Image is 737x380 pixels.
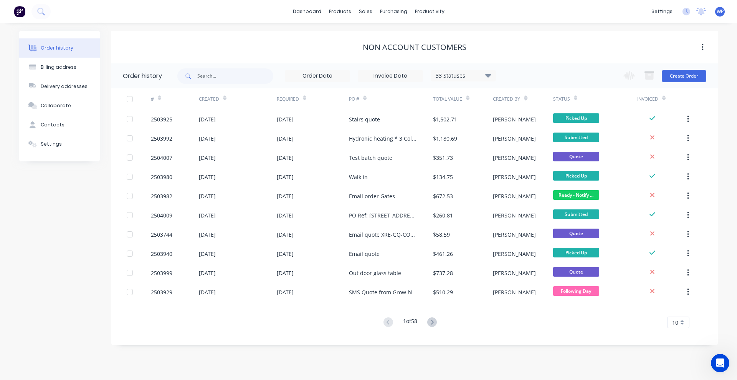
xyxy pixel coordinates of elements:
div: Required [277,96,299,103]
div: $1,180.69 [433,134,457,143]
div: 2503940 [151,250,172,258]
span: Quote [553,152,599,161]
span: Following Day [553,286,599,296]
div: products [325,6,355,17]
div: 2503980 [151,173,172,181]
div: Billing address [41,64,76,71]
div: Order history [123,71,162,81]
div: Email order Gates [349,192,395,200]
button: Order history [19,38,100,58]
input: Search... [197,68,273,84]
div: Created By [493,96,520,103]
span: Ready - Notify ... [553,190,599,200]
input: Order Date [285,70,350,82]
div: Non account customers [363,43,466,52]
div: Order history [41,45,73,51]
div: settings [648,6,676,17]
div: [DATE] [199,192,216,200]
div: Created [199,88,277,110]
div: [DATE] [277,173,294,181]
div: 2503744 [151,231,172,239]
button: Billing address [19,58,100,77]
div: Stairs quote [349,115,380,123]
div: Created By [493,88,553,110]
div: [DATE] [199,231,216,239]
div: $260.81 [433,211,453,219]
div: productivity [411,6,448,17]
div: Walk in [349,173,368,181]
input: Invoice Date [358,70,423,82]
div: Total Value [433,96,462,103]
div: [DATE] [199,250,216,258]
button: Delivery addresses [19,77,100,96]
div: 2503982 [151,192,172,200]
div: Email quote XRE-GQ-CONSOLE [349,231,418,239]
div: Delivery addresses [41,83,88,90]
div: $58.59 [433,231,450,239]
button: Collaborate [19,96,100,115]
div: [DATE] [277,288,294,296]
div: [DATE] [277,211,294,219]
div: [PERSON_NAME] [493,250,536,258]
div: 2503925 [151,115,172,123]
div: Status [553,88,637,110]
div: PO Ref: [STREET_ADDRESS] [349,211,418,219]
span: Picked Up [553,113,599,123]
div: sales [355,6,376,17]
div: [PERSON_NAME] [493,134,536,143]
div: [PERSON_NAME] [493,154,536,162]
div: Status [553,96,570,103]
div: PO # [349,96,359,103]
div: [DATE] [199,134,216,143]
div: 2503992 [151,134,172,143]
div: # [151,96,154,103]
div: 2503929 [151,288,172,296]
span: Quote [553,229,599,238]
span: Picked Up [553,248,599,257]
div: [DATE] [277,250,294,258]
div: [DATE] [199,154,216,162]
div: [PERSON_NAME] [493,192,536,200]
div: Invoiced [637,88,685,110]
div: [PERSON_NAME] [493,288,536,296]
div: [DATE] [199,269,216,277]
div: 2504009 [151,211,172,219]
div: [PERSON_NAME] [493,211,536,219]
div: Created [199,96,219,103]
div: Test batch quote [349,154,392,162]
div: 2504007 [151,154,172,162]
div: [PERSON_NAME] [493,173,536,181]
div: [DATE] [277,269,294,277]
div: 2503999 [151,269,172,277]
div: purchasing [376,6,411,17]
div: [PERSON_NAME] [493,231,536,239]
button: Contacts [19,115,100,134]
div: [DATE] [199,211,216,219]
div: [DATE] [199,173,216,181]
div: SMS Quote from Grow hi [349,288,413,296]
div: 33 Statuses [431,71,496,80]
div: Collaborate [41,102,71,109]
div: Invoiced [637,96,658,103]
iframe: Intercom live chat [711,354,729,372]
div: $510.29 [433,288,453,296]
div: [DATE] [277,154,294,162]
button: Settings [19,134,100,154]
span: 10 [672,319,678,327]
div: Settings [41,141,62,148]
div: [DATE] [199,288,216,296]
button: Create Order [662,70,706,82]
div: Hydronic heating * 3 Colours Top coat only [349,134,418,143]
div: $134.75 [433,173,453,181]
div: $351.73 [433,154,453,162]
div: [DATE] [277,192,294,200]
div: [DATE] [277,134,294,143]
div: Email quote [349,250,380,258]
div: $737.28 [433,269,453,277]
div: $461.26 [433,250,453,258]
div: PO # [349,88,433,110]
span: Submitted [553,133,599,142]
div: $1,502.71 [433,115,457,123]
div: [DATE] [199,115,216,123]
a: dashboard [289,6,325,17]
